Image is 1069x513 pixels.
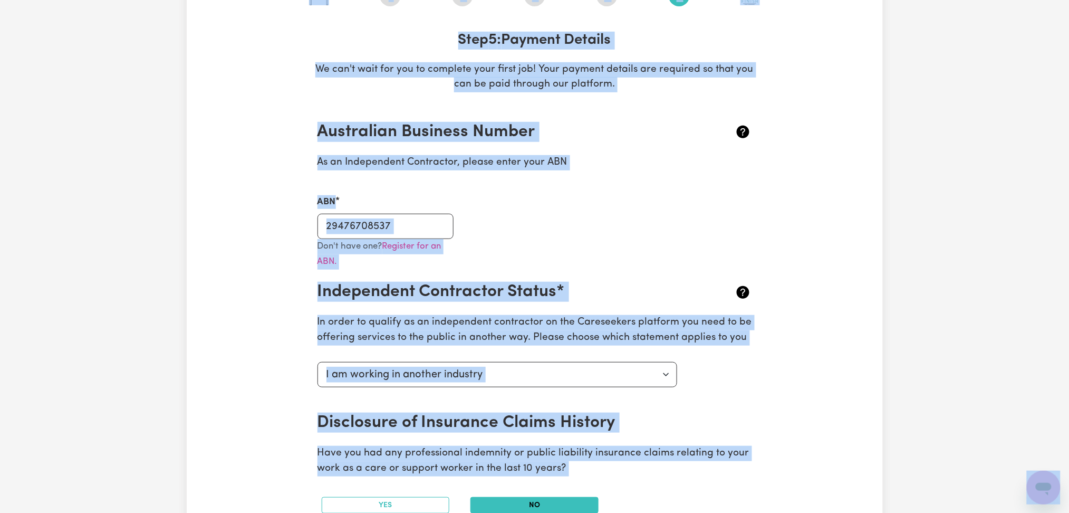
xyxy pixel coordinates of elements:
small: Don't have one? [317,242,441,266]
p: Have you had any professional indemnity or public liability insurance claims relating to your wor... [317,446,752,477]
p: In order to qualify as an independent contractor on the Careseekers platform you need to be offer... [317,315,752,346]
a: Register for an ABN. [317,242,441,266]
h3: Step 5 : Payment Details [309,32,760,50]
p: We can't wait for you to complete your first job! Your payment details are required so that you c... [309,62,760,93]
h2: Disclosure of Insurance Claims History [317,413,680,433]
h2: Australian Business Number [317,122,680,142]
iframe: Button to launch messaging window [1027,471,1061,505]
label: ABN [317,195,336,209]
p: As an Independent Contractor, please enter your ABN [317,155,752,170]
h2: Independent Contractor Status* [317,282,680,302]
input: e.g. 51 824 753 556 [317,214,454,239]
